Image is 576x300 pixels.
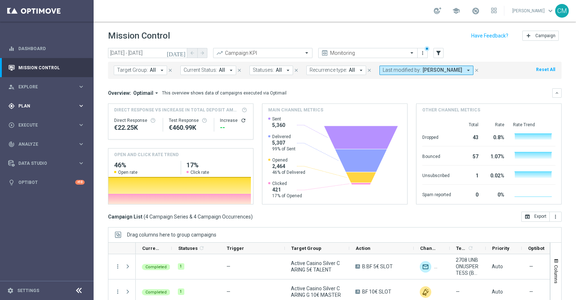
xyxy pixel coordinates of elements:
i: track_changes [8,141,15,147]
span: ( [144,213,145,220]
span: Sent [272,116,285,122]
div: Analyze [8,141,78,147]
i: play_circle_outline [8,122,15,128]
button: close [236,66,243,74]
button: add Campaign [522,31,559,41]
span: Completed [145,290,167,295]
button: Target Group: All arrow_drop_down [114,66,167,75]
div: equalizer Dashboard [8,46,85,52]
span: All [150,67,156,73]
div: 0.8% [487,131,504,142]
div: Row Groups [127,232,216,238]
i: arrow_back [190,50,195,56]
div: Total [460,122,478,128]
i: lightbulb [8,179,15,186]
span: Calculate column [198,244,204,252]
span: Drag columns here to group campaigns [127,232,216,238]
button: Optimail arrow_drop_down [131,90,162,96]
span: Data Studio [18,161,78,166]
div: Unsubscribed [422,169,451,181]
span: — [529,288,533,295]
i: close [294,68,299,73]
div: -- [220,123,247,132]
button: more_vert [114,263,121,270]
div: CM [555,4,569,18]
div: Explore [8,84,78,90]
button: Recurrence type: All arrow_drop_down [306,66,366,75]
div: Data Studio [8,160,78,167]
button: Statuses: All arrow_drop_down [249,66,293,75]
div: Optibot [8,173,85,192]
span: Statuses: [253,67,274,73]
h1: Mission Control [108,31,170,41]
i: arrow_drop_down [358,67,364,74]
button: track_changes Analyze keyboard_arrow_right [8,141,85,147]
a: Dashboard [18,39,85,58]
button: close [366,66,373,74]
i: arrow_drop_down [465,67,472,74]
span: — [226,289,230,295]
div: Press SPACE to select this row. [108,254,136,279]
i: refresh [199,245,204,251]
h4: Other channel metrics [422,107,480,113]
h2: 46% [114,161,175,169]
div: 0% [487,188,504,200]
div: 0 [460,188,478,200]
div: Dashboard [8,39,85,58]
button: arrow_back [187,48,197,58]
i: settings [7,287,14,294]
div: 1 [178,288,184,295]
span: — [529,263,533,270]
span: Optibot [528,246,544,251]
i: keyboard_arrow_right [78,160,85,167]
i: filter_alt [435,50,442,56]
span: Current Status: [184,67,217,73]
div: Optimail [420,261,431,273]
span: Explore [18,85,78,89]
i: trending_up [216,49,223,57]
button: close [473,66,480,74]
div: play_circle_outline Execute keyboard_arrow_right [8,122,85,128]
span: Templates [456,246,467,251]
span: A [355,264,360,269]
i: gps_fixed [8,103,15,109]
div: Other [434,261,446,273]
i: arrow_forward [200,50,205,56]
i: arrow_drop_down [159,67,165,74]
button: more_vert [114,288,121,295]
span: Opened [272,157,305,163]
span: Active Casino Silver CARING 5€ TALENT [291,260,343,273]
button: Data Studio keyboard_arrow_right [8,160,85,166]
div: 1 [178,263,184,270]
input: Select date range [108,48,187,58]
span: Open rate [118,169,138,175]
button: person_search Explore keyboard_arrow_right [8,84,85,90]
span: Target Group [291,246,321,251]
span: — [456,288,460,295]
div: Mission Control [8,58,85,77]
button: Mission Control [8,65,85,71]
span: Clicked [272,181,302,186]
img: Other [420,286,431,298]
i: refresh [468,245,473,251]
span: Campaign [535,33,555,38]
i: add [526,33,531,39]
span: — [226,264,230,269]
span: Analyze [18,142,78,146]
div: Rate Trend [513,122,555,128]
span: All [219,67,225,73]
i: more_vert [553,214,558,220]
div: €22,246 [114,123,157,132]
button: more_vert [550,212,562,222]
button: close [167,66,174,74]
colored-tag: Completed [142,288,170,295]
span: 99% of Sent [272,146,296,152]
colored-tag: Completed [142,263,170,270]
button: filter_alt [433,48,444,58]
